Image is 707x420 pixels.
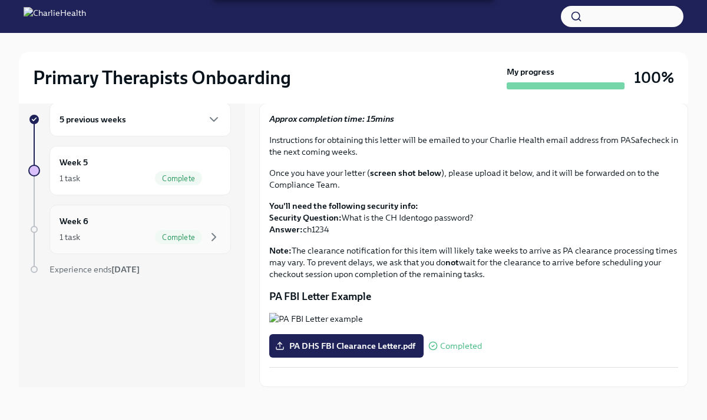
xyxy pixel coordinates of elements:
[269,313,678,325] button: Zoom image
[269,224,303,235] strong: Answer:
[370,168,441,178] strong: screen shot below
[269,134,678,158] p: Instructions for obtaining this letter will be emailed to your Charlie Health email address from ...
[634,67,674,88] h3: 100%
[49,102,231,136] div: 5 previous weeks
[60,156,88,169] h6: Week 5
[277,340,415,352] span: PA DHS FBI Clearance Letter.pdf
[111,264,140,275] strong: [DATE]
[155,174,202,183] span: Complete
[269,334,424,358] label: PA DHS FBI Clearance Letter.pdf
[269,212,342,223] strong: Security Question:
[269,201,418,211] strong: You'll need the following security info:
[28,146,231,195] a: Week 51 taskComplete
[507,66,554,78] strong: My progress
[33,66,291,89] h2: Primary Therapists Onboarding
[24,7,86,26] img: CharlieHealth
[60,231,80,243] div: 1 task
[269,245,678,280] p: The clearance notification for this item will likely take weeks to arrive as PA clearance process...
[445,257,459,268] strong: not
[269,114,394,124] strong: Approx completion time: 15mins
[60,113,126,126] h6: 5 previous weeks
[269,245,292,256] strong: Note:
[60,215,88,228] h6: Week 6
[155,233,202,242] span: Complete
[269,167,678,191] p: Once you have your letter ( ), please upload it below, and it will be forwarded on to the Complia...
[269,200,678,235] p: What is the CH Identogo password? ch1234
[28,205,231,254] a: Week 61 taskComplete
[49,264,140,275] span: Experience ends
[440,342,482,351] span: Completed
[60,172,80,184] div: 1 task
[269,289,678,304] p: PA FBI Letter Example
